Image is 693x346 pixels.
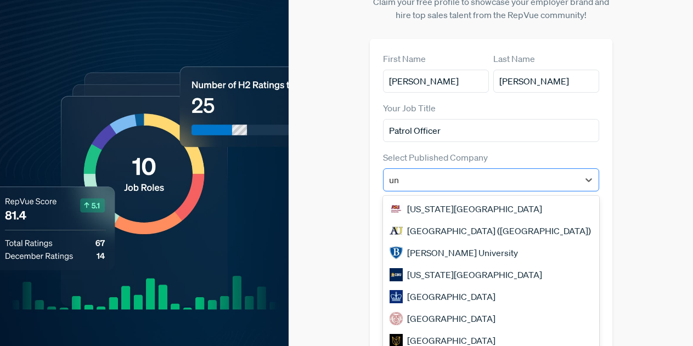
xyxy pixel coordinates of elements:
[383,286,599,308] div: [GEOGRAPHIC_DATA]
[390,246,403,259] img: Bryan University
[383,70,489,93] input: First Name
[390,202,403,215] img: Arizona State University
[383,101,436,115] label: Your Job Title
[493,70,599,93] input: Last Name
[390,268,403,281] img: California Baptist University
[390,312,403,325] img: Cornell University
[390,224,403,237] img: Augustana University (SD)
[383,52,426,65] label: First Name
[383,151,488,164] label: Select Published Company
[383,198,599,220] div: [US_STATE][GEOGRAPHIC_DATA]
[390,290,403,303] img: Columbia University
[383,220,599,242] div: [GEOGRAPHIC_DATA] ([GEOGRAPHIC_DATA])
[383,264,599,286] div: [US_STATE][GEOGRAPHIC_DATA]
[383,308,599,330] div: [GEOGRAPHIC_DATA]
[493,52,535,65] label: Last Name
[383,242,599,264] div: [PERSON_NAME] University
[383,119,599,142] input: Title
